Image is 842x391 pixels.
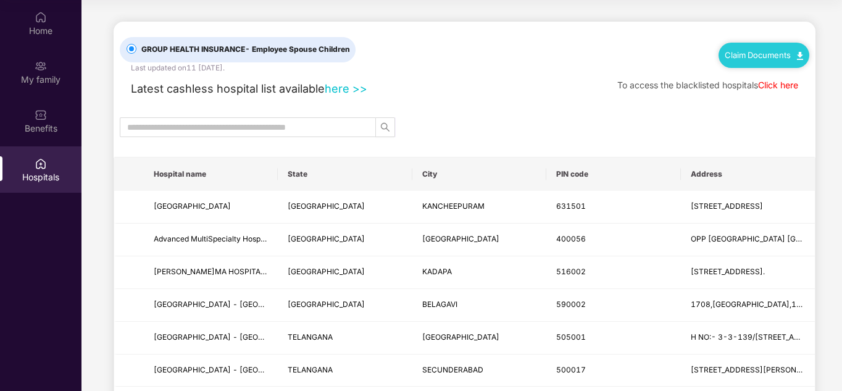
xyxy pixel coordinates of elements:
span: SECUNDERABAD [422,365,483,374]
span: 516002 [556,267,586,276]
td: 10-5-682/2, Sai Ranga Towers, Tukaram Gate, Lallaguda - [681,355,815,387]
span: BELAGAVI [422,300,457,309]
td: MAHARASHTRA [278,224,412,256]
span: [GEOGRAPHIC_DATA] [154,201,231,211]
span: GROUP HEALTH INSURANCE [136,44,355,56]
td: VURIMI SAVITHRAMMA HOSPITAL - KADAPA [144,256,278,289]
span: 631501 [556,201,586,211]
td: MANOHAR GENERAL HOSPITAL [144,191,278,224]
span: [GEOGRAPHIC_DATA] - [GEOGRAPHIC_DATA] [154,365,317,374]
td: ANDHRA PRADESH [278,256,412,289]
td: MUMBAI [412,224,546,256]
td: KARNATAKA [278,289,412,322]
td: KADAPA [412,256,546,289]
span: Advanced MultiSpecialty Hospitals LLP -[GEOGRAPHIC_DATA] [154,234,374,243]
span: search [376,122,394,132]
span: [STREET_ADDRESS][PERSON_NAME] - [691,365,831,374]
span: 505001 [556,332,586,342]
td: Advanced MultiSpecialty Hospitals LLP -MUMBAI [144,224,278,256]
a: Claim Documents [725,50,803,60]
td: 1708,ADARASH ARCADE,1st FLOOR,RAMDEV GALLI, KHADE BAZAR, RAMDEV GALLI CORNER, [681,289,815,322]
img: svg+xml;base64,PHN2ZyBpZD0iQmVuZWZpdHMiIHhtbG5zPSJodHRwOi8vd3d3LnczLm9yZy8yMDAwL3N2ZyIgd2lkdGg9Ij... [35,109,47,121]
span: - Employee Spouse Children [245,44,350,54]
img: svg+xml;base64,PHN2ZyBpZD0iSG9zcGl0YWxzIiB4bWxucz0iaHR0cDovL3d3dy53My5vcmcvMjAwMC9zdmciIHdpZHRoPS... [35,158,47,170]
span: [PERSON_NAME]MA HOSPITAL - KADAPA [154,267,303,276]
span: Address [691,169,805,179]
span: [GEOGRAPHIC_DATA] - [GEOGRAPHIC_DATA] [154,332,317,342]
span: Latest cashless hospital list available [131,82,325,95]
img: svg+xml;base64,PHN2ZyB3aWR0aD0iMjAiIGhlaWdodD0iMjAiIHZpZXdCb3g9IjAgMCAyMCAyMCIgZmlsbD0ibm9uZSIgeG... [35,60,47,72]
span: Hospital name [154,169,268,179]
td: MEENA HOSPITAL - Secunderabad [144,355,278,387]
span: [GEOGRAPHIC_DATA] [422,332,499,342]
div: Last updated on 11 [DATE] . [131,62,225,74]
td: KARIMNAGAR [412,322,546,355]
td: BELAGAVI [412,289,546,322]
td: OPP COOPER HOSPITAL IRLA VILEPARLE WEST [681,224,815,256]
a: Click here [758,80,798,90]
td: TELANGANA [278,355,412,387]
span: [GEOGRAPHIC_DATA] [288,267,365,276]
span: KADAPA [422,267,452,276]
span: TELANGANA [288,332,333,342]
span: [GEOGRAPHIC_DATA] [288,201,365,211]
td: TAMIL NADU [278,191,412,224]
td: SECUNDERABAD [412,355,546,387]
span: [GEOGRAPHIC_DATA] [422,234,499,243]
th: City [412,158,546,191]
span: 590002 [556,300,586,309]
img: svg+xml;base64,PHN2ZyBpZD0iSG9tZSIgeG1sbnM9Imh0dHA6Ly93d3cudzMub3JnLzIwMDAvc3ZnIiB3aWR0aD0iMjAiIG... [35,11,47,23]
span: [STREET_ADDRESS]. [691,267,765,276]
th: Address [681,158,815,191]
span: [GEOGRAPHIC_DATA] [288,234,365,243]
span: [GEOGRAPHIC_DATA] [288,300,365,309]
td: # 42/201-3-2 MAIN ROAD N G O COLONY OPP UNION BANK KADAPA, N G O COLONY. [681,256,815,289]
th: Hospital name [144,158,278,191]
span: 400056 [556,234,586,243]
span: TELANGANA [288,365,333,374]
td: H NO:- 3-3-139/140 CUIVIL HOSPITAL ROAD [681,322,815,355]
button: search [375,117,395,137]
td: FLORETS CHILDRENS HOSPITAL - KARIMNAGAR [144,322,278,355]
span: KANCHEEPURAM [422,201,485,211]
a: here >> [325,82,367,95]
th: State [278,158,412,191]
th: PIN code [546,158,680,191]
td: KANCHEEPURAM [412,191,546,224]
span: [GEOGRAPHIC_DATA] - [GEOGRAPHIC_DATA] [154,300,317,309]
span: [STREET_ADDRESS] [691,201,763,211]
td: TELANGANA [278,322,412,355]
span: 500017 [556,365,586,374]
span: H NO:- 3-3-139/[STREET_ADDRESS] [691,332,827,342]
img: svg+xml;base64,PHN2ZyB4bWxucz0iaHR0cDovL3d3dy53My5vcmcvMjAwMC9zdmciIHdpZHRoPSIxMC40IiBoZWlnaHQ9Ij... [797,52,803,60]
span: To access the blacklisted hospitals [617,80,758,90]
td: NO.28,RAILWAY ROAD,OPP TO EB OFFICE,KANCHIPURAM,TAMIL NADU -631501 [681,191,815,224]
td: SULOCCHAN EYE HOSPITAL - BELAGAVI [144,289,278,322]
